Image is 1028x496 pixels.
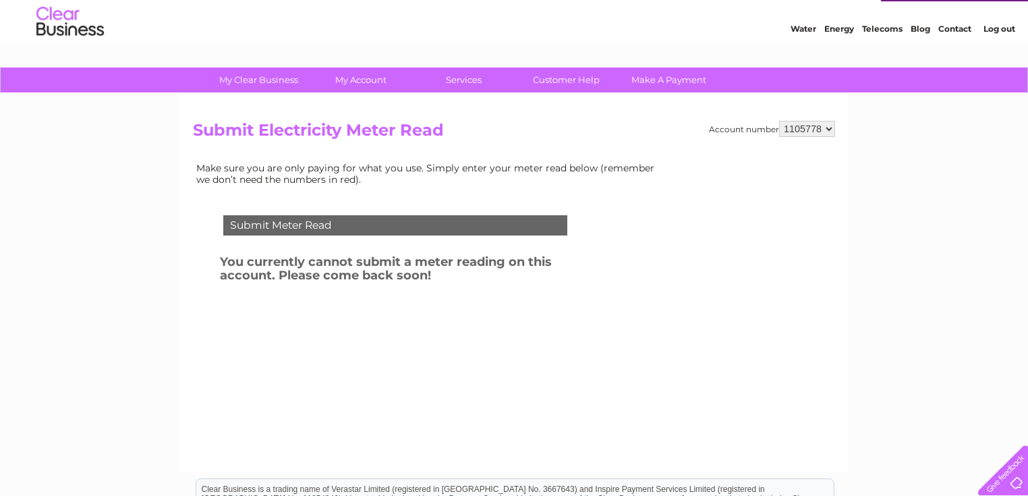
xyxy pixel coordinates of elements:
img: logo.png [36,35,105,76]
a: Telecoms [862,57,903,67]
td: Make sure you are only paying for what you use. Simply enter your meter read below (remember we d... [193,159,665,188]
a: Log out [983,57,1015,67]
a: 0333 014 3131 [774,7,867,24]
a: Customer Help [511,67,622,92]
a: Water [791,57,816,67]
a: Energy [824,57,854,67]
a: Services [408,67,519,92]
a: My Account [306,67,417,92]
a: Make A Payment [613,67,724,92]
div: Account number [709,121,835,137]
a: My Clear Business [203,67,314,92]
h2: Submit Electricity Meter Read [193,121,835,146]
a: Blog [911,57,930,67]
h3: You currently cannot submit a meter reading on this account. Please come back soon! [220,252,603,290]
div: Clear Business is a trading name of Verastar Limited (registered in [GEOGRAPHIC_DATA] No. 3667643... [196,7,834,65]
div: Submit Meter Read [223,215,567,236]
a: Contact [938,57,971,67]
